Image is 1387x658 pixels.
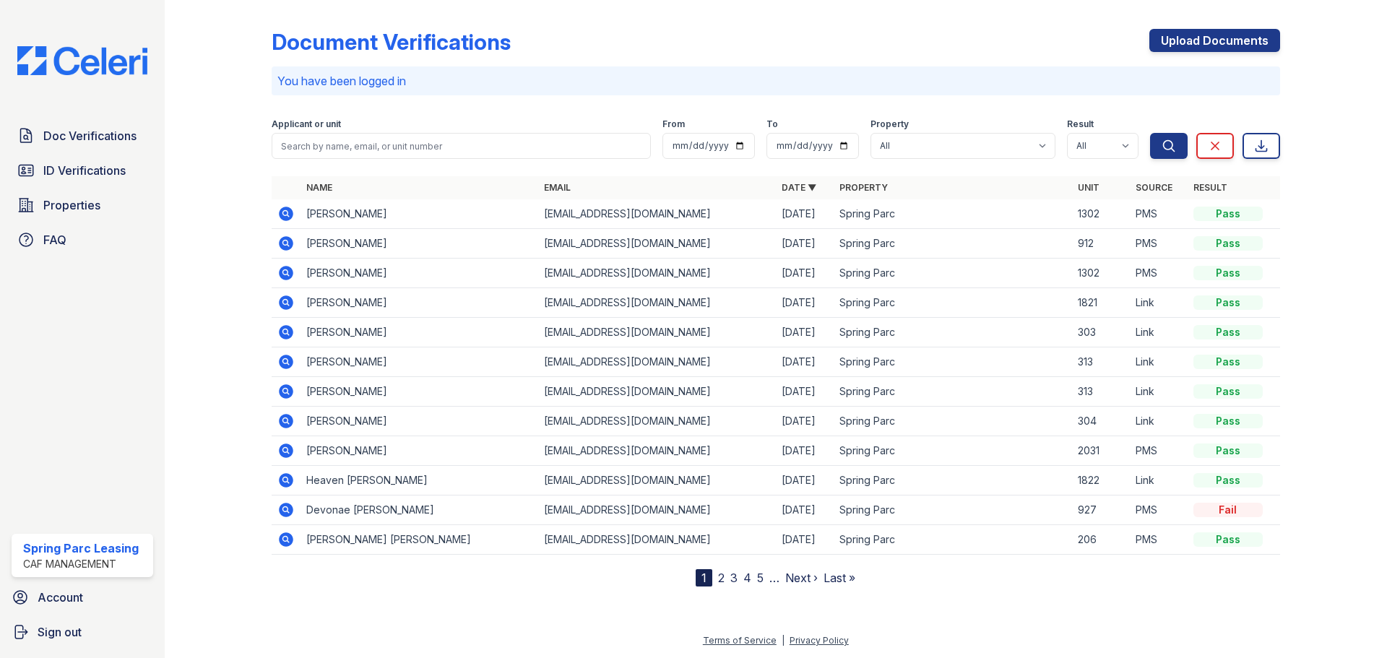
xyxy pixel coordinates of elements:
td: [DATE] [776,318,834,347]
span: Doc Verifications [43,127,137,144]
td: PMS [1130,495,1188,525]
label: Applicant or unit [272,118,341,130]
td: Spring Parc [834,259,1071,288]
label: To [766,118,778,130]
td: [PERSON_NAME] [301,436,538,466]
td: 927 [1072,495,1130,525]
label: From [662,118,685,130]
td: [PERSON_NAME] [301,347,538,377]
label: Result [1067,118,1094,130]
span: Sign out [38,623,82,641]
td: Link [1130,288,1188,318]
a: Terms of Service [703,635,777,646]
div: Fail [1193,503,1263,517]
td: [PERSON_NAME] [301,407,538,436]
td: [PERSON_NAME] [301,377,538,407]
a: Name [306,182,332,193]
a: 2 [718,571,725,585]
td: Spring Parc [834,288,1071,318]
td: [DATE] [776,229,834,259]
td: Spring Parc [834,495,1071,525]
td: [EMAIL_ADDRESS][DOMAIN_NAME] [538,525,776,555]
td: Spring Parc [834,407,1071,436]
a: Date ▼ [782,182,816,193]
td: [EMAIL_ADDRESS][DOMAIN_NAME] [538,318,776,347]
td: [DATE] [776,199,834,229]
td: [EMAIL_ADDRESS][DOMAIN_NAME] [538,347,776,377]
div: Pass [1193,325,1263,339]
td: PMS [1130,259,1188,288]
td: Spring Parc [834,347,1071,377]
td: 313 [1072,347,1130,377]
div: 1 [696,569,712,586]
img: CE_Logo_Blue-a8612792a0a2168367f1c8372b55b34899dd931a85d93a1a3d3e32e68fde9ad4.png [6,46,159,75]
div: Pass [1193,532,1263,547]
td: 303 [1072,318,1130,347]
div: Pass [1193,384,1263,399]
td: 1302 [1072,199,1130,229]
span: Properties [43,196,100,214]
div: CAF Management [23,557,139,571]
td: Spring Parc [834,229,1071,259]
div: Spring Parc Leasing [23,540,139,557]
td: Spring Parc [834,318,1071,347]
a: FAQ [12,225,153,254]
a: 5 [757,571,764,585]
div: Pass [1193,295,1263,310]
td: Link [1130,318,1188,347]
td: [PERSON_NAME] [301,318,538,347]
a: Result [1193,182,1227,193]
td: [DATE] [776,259,834,288]
td: [EMAIL_ADDRESS][DOMAIN_NAME] [538,377,776,407]
td: [PERSON_NAME] [301,199,538,229]
td: Link [1130,407,1188,436]
a: Property [839,182,888,193]
td: 1302 [1072,259,1130,288]
td: [DATE] [776,347,834,377]
td: [DATE] [776,377,834,407]
td: Spring Parc [834,466,1071,495]
a: Last » [824,571,855,585]
div: Document Verifications [272,29,511,55]
a: Next › [785,571,818,585]
td: PMS [1130,436,1188,466]
td: [DATE] [776,407,834,436]
td: 206 [1072,525,1130,555]
a: 4 [743,571,751,585]
a: Source [1136,182,1172,193]
td: [PERSON_NAME] [301,229,538,259]
td: [DATE] [776,466,834,495]
td: 1822 [1072,466,1130,495]
div: Pass [1193,207,1263,221]
td: Devonae [PERSON_NAME] [301,495,538,525]
td: [EMAIL_ADDRESS][DOMAIN_NAME] [538,495,776,525]
td: PMS [1130,525,1188,555]
label: Property [870,118,909,130]
td: Spring Parc [834,436,1071,466]
td: [EMAIL_ADDRESS][DOMAIN_NAME] [538,288,776,318]
td: 313 [1072,377,1130,407]
td: [EMAIL_ADDRESS][DOMAIN_NAME] [538,199,776,229]
td: [EMAIL_ADDRESS][DOMAIN_NAME] [538,436,776,466]
td: [PERSON_NAME] [PERSON_NAME] [301,525,538,555]
td: Link [1130,377,1188,407]
a: ID Verifications [12,156,153,185]
div: Pass [1193,443,1263,458]
a: Properties [12,191,153,220]
td: Spring Parc [834,199,1071,229]
td: [DATE] [776,495,834,525]
p: You have been logged in [277,72,1274,90]
a: Doc Verifications [12,121,153,150]
td: Spring Parc [834,377,1071,407]
td: 1821 [1072,288,1130,318]
td: [PERSON_NAME] [301,259,538,288]
td: [PERSON_NAME] [301,288,538,318]
a: Sign out [6,618,159,646]
td: [EMAIL_ADDRESS][DOMAIN_NAME] [538,259,776,288]
a: 3 [730,571,738,585]
td: 2031 [1072,436,1130,466]
a: Email [544,182,571,193]
span: ID Verifications [43,162,126,179]
td: [EMAIL_ADDRESS][DOMAIN_NAME] [538,466,776,495]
